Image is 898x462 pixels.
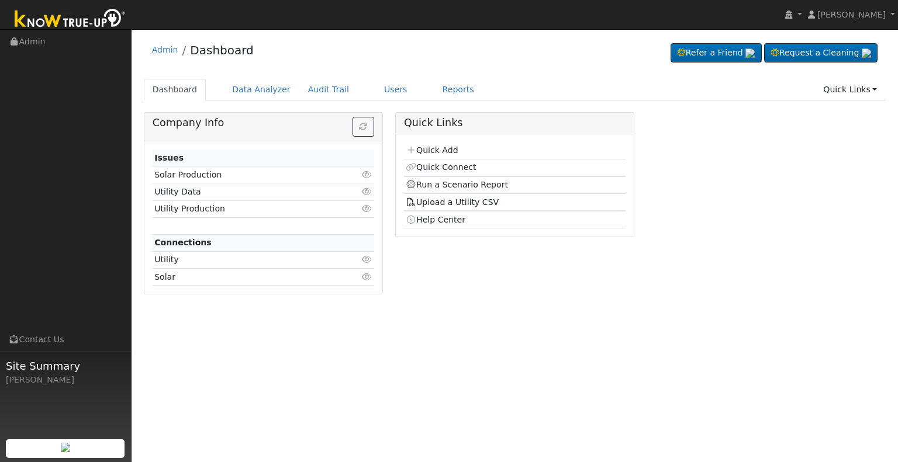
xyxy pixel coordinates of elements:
img: retrieve [862,48,871,58]
a: Dashboard [144,79,206,100]
td: Solar Production [153,166,339,183]
a: Request a Cleaning [764,43,878,63]
strong: Connections [154,238,212,247]
a: Reports [434,79,483,100]
img: retrieve [745,48,755,58]
i: Click to view [362,255,372,263]
a: Quick Connect [406,162,476,172]
a: Admin [152,45,178,54]
td: Utility [153,251,339,268]
a: Help Center [406,215,465,224]
a: Users [375,79,416,100]
i: Click to view [362,171,372,179]
td: Utility Data [153,183,339,200]
span: [PERSON_NAME] [817,10,886,19]
div: [PERSON_NAME] [6,374,125,386]
strong: Issues [154,153,184,162]
a: Run a Scenario Report [406,180,508,189]
td: Solar [153,269,339,286]
a: Dashboard [190,43,254,57]
img: retrieve [61,443,70,452]
a: Quick Add [406,145,458,155]
a: Data Analyzer [223,79,299,100]
a: Upload a Utility CSV [406,197,499,207]
h5: Quick Links [404,117,626,129]
i: Click to view [362,187,372,196]
td: Utility Production [153,200,339,217]
span: Site Summary [6,358,125,374]
img: Know True-Up [9,6,132,33]
a: Audit Trail [299,79,358,100]
a: Refer a Friend [671,43,762,63]
a: Quick Links [814,79,886,100]
i: Click to view [362,273,372,281]
i: Click to view [362,204,372,213]
h5: Company Info [153,117,374,129]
